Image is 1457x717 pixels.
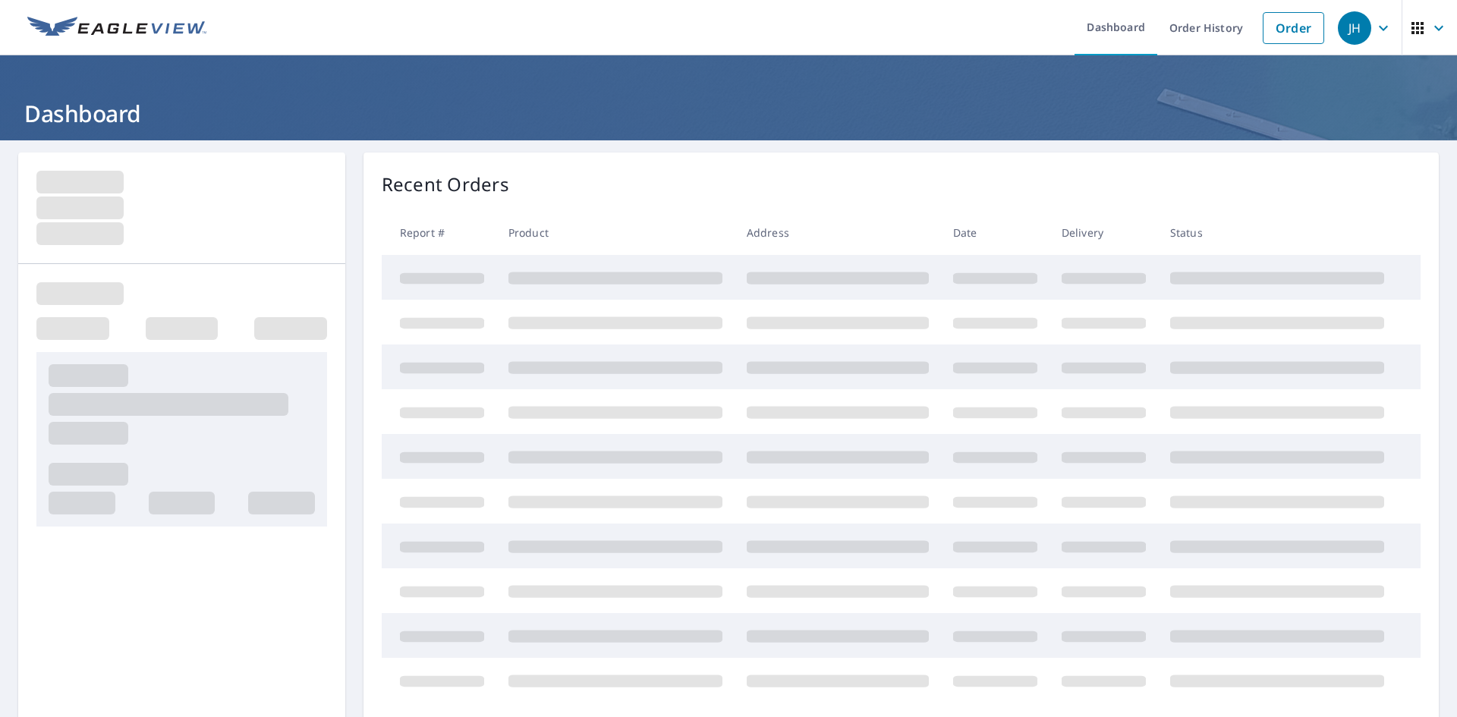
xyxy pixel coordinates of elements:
a: Order [1263,12,1324,44]
img: EV Logo [27,17,206,39]
div: JH [1338,11,1371,45]
th: Delivery [1049,210,1158,255]
p: Recent Orders [382,171,509,198]
h1: Dashboard [18,98,1439,129]
th: Status [1158,210,1396,255]
th: Report # [382,210,496,255]
th: Product [496,210,735,255]
th: Date [941,210,1049,255]
th: Address [735,210,941,255]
